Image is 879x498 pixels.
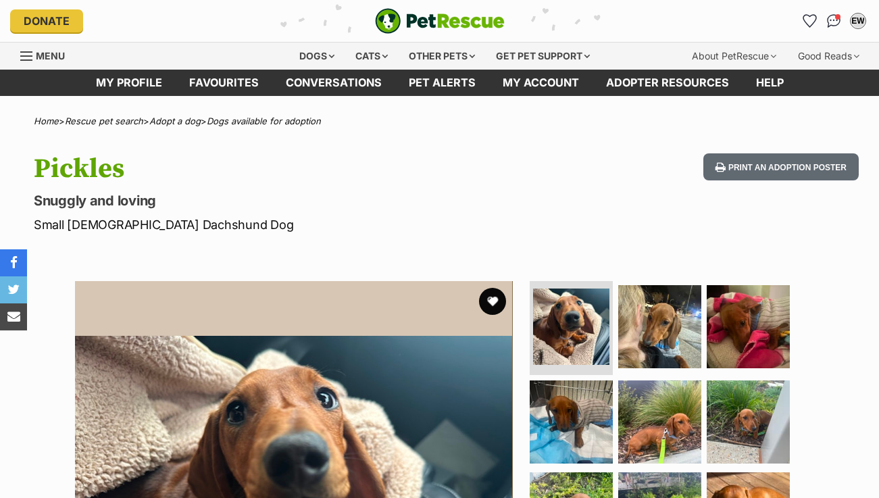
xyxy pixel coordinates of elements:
[703,153,859,181] button: Print an adoption poster
[34,153,537,184] h1: Pickles
[176,70,272,96] a: Favourites
[823,10,845,32] a: Conversations
[375,8,505,34] img: logo-e224e6f780fb5917bec1dbf3a21bbac754714ae5b6737aabdf751b685950b380.svg
[10,9,83,32] a: Donate
[618,285,701,368] img: Photo of Pickles
[272,70,395,96] a: conversations
[682,43,786,70] div: About PetRescue
[847,10,869,32] button: My account
[533,289,609,365] img: Photo of Pickles
[489,70,593,96] a: My account
[851,14,865,28] div: EW
[479,288,506,315] button: favourite
[788,43,869,70] div: Good Reads
[593,70,743,96] a: Adopter resources
[707,285,790,368] img: Photo of Pickles
[799,10,820,32] a: Favourites
[34,216,537,234] p: Small [DEMOGRAPHIC_DATA] Dachshund Dog
[20,43,74,67] a: Menu
[375,8,505,34] a: PetRescue
[799,10,869,32] ul: Account quick links
[65,116,143,126] a: Rescue pet search
[743,70,797,96] a: Help
[149,116,201,126] a: Adopt a dog
[34,191,537,210] p: Snuggly and loving
[207,116,321,126] a: Dogs available for adoption
[82,70,176,96] a: My profile
[346,43,397,70] div: Cats
[34,116,59,126] a: Home
[707,380,790,464] img: Photo of Pickles
[399,43,484,70] div: Other pets
[395,70,489,96] a: Pet alerts
[618,380,701,464] img: Photo of Pickles
[530,380,613,464] img: Photo of Pickles
[290,43,344,70] div: Dogs
[486,43,599,70] div: Get pet support
[827,14,841,28] img: chat-41dd97257d64d25036548639549fe6c8038ab92f7586957e7f3b1b290dea8141.svg
[36,50,65,61] span: Menu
